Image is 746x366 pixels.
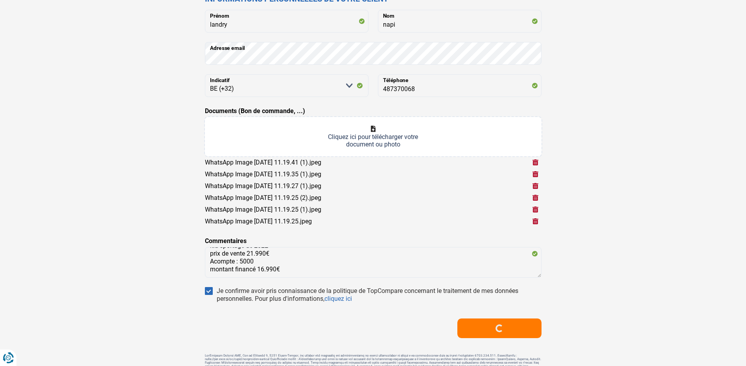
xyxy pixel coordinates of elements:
[205,218,312,225] div: WhatsApp Image [DATE] 11.19.25.jpeg
[205,106,305,116] label: Documents (Bon de commande, ...)
[217,287,542,303] div: Je confirme avoir pris connaissance de la politique de TopCompare concernant le traitement de mes...
[205,159,321,166] div: WhatsApp Image [DATE] 11.19.41 (1).jpeg
[324,295,352,302] a: cliquez ici
[205,206,321,213] div: WhatsApp Image [DATE] 11.19.25 (1).jpeg
[205,194,321,201] div: WhatsApp Image [DATE] 11.19.25 (2).jpeg
[205,182,321,190] div: WhatsApp Image [DATE] 11.19.27 (1).jpeg
[205,74,368,97] select: Indicatif
[378,74,542,97] input: 401020304
[205,170,321,178] div: WhatsApp Image [DATE] 11.19.35 (1).jpeg
[205,236,247,246] label: Commentaires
